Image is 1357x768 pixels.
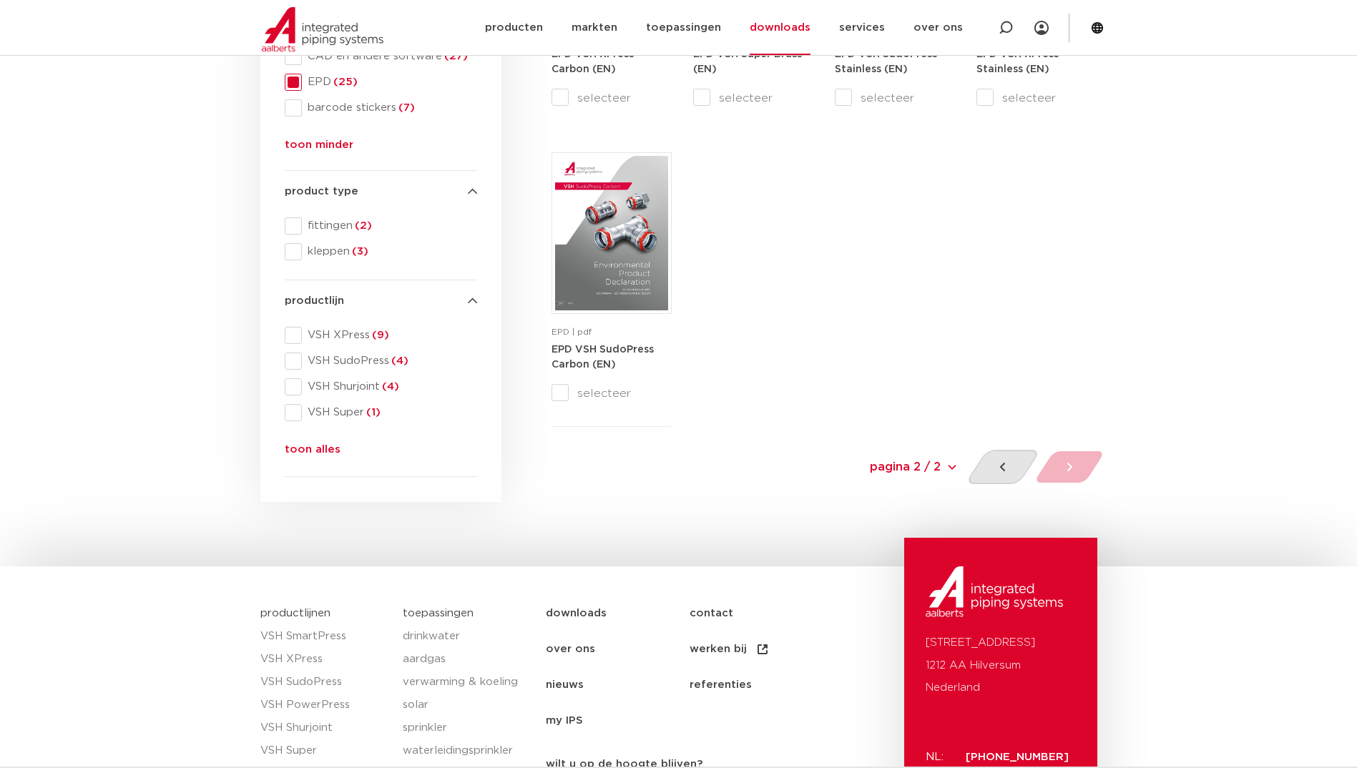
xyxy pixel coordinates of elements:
span: (3) [350,246,368,257]
a: VSH Shurjoint [260,717,389,739]
label: selecteer [976,89,1097,107]
a: waterleidingsprinkler [403,739,531,762]
label: selecteer [552,385,672,402]
a: productlijnen [260,608,330,619]
a: drinkwater [403,625,531,648]
a: VSH Super [260,739,389,762]
span: (9) [370,330,389,340]
a: verwarming & koeling [403,671,531,694]
span: (2) [353,220,372,231]
a: VSH SudoPress [260,671,389,694]
div: VSH Super(1) [285,404,477,421]
h4: product type [285,183,477,200]
span: kleppen [302,245,477,259]
span: VSH SudoPress [302,354,477,368]
a: downloads [546,596,690,631]
div: VSH XPress(9) [285,327,477,344]
a: my IPS [546,703,690,739]
a: [PHONE_NUMBER] [966,752,1069,762]
div: kleppen(3) [285,243,477,260]
div: fittingen(2) [285,217,477,235]
a: toepassingen [403,608,474,619]
a: nieuws [546,667,690,703]
nav: Menu [546,596,897,739]
img: VSH-SudoPress-Carbon_A4EPD_5011050_EN-pdf.jpg [555,156,668,310]
div: CAD en andere software(27) [285,48,477,65]
a: sprinkler [403,717,531,739]
span: barcode stickers [302,101,477,115]
a: VSH SmartPress [260,625,389,648]
span: (25) [331,77,358,87]
h4: productlijn [285,292,477,310]
span: EPD [302,75,477,89]
a: contact [690,596,833,631]
span: (7) [396,102,415,113]
span: EPD | pdf [552,328,592,336]
div: EPD(25) [285,74,477,91]
label: selecteer [693,89,813,107]
a: VSH XPress [260,648,389,671]
span: VSH XPress [302,328,477,343]
button: toon alles [285,441,341,464]
div: barcode stickers(7) [285,99,477,117]
a: referenties [690,667,833,703]
span: (4) [389,355,408,366]
p: [STREET_ADDRESS] 1212 AA Hilversum Nederland [926,631,1076,700]
span: CAD en andere software [302,49,477,64]
span: (1) [364,407,381,418]
a: over ons [546,631,690,667]
a: VSH PowerPress [260,694,389,717]
span: fittingen [302,219,477,233]
span: (27) [442,51,468,61]
strong: EPD VSH SudoPress Carbon (EN) [552,345,654,370]
a: EPD VSH SudoPress Carbon (EN) [552,344,654,370]
a: werken bij [690,631,833,667]
span: VSH Shurjoint [302,380,477,394]
div: VSH SudoPress(4) [285,353,477,370]
label: selecteer [835,89,955,107]
span: VSH Super [302,405,477,420]
span: (4) [380,381,399,392]
button: toon minder [285,137,353,159]
a: aardgas [403,648,531,671]
label: selecteer [552,89,672,107]
div: VSH Shurjoint(4) [285,378,477,395]
a: solar [403,694,531,717]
